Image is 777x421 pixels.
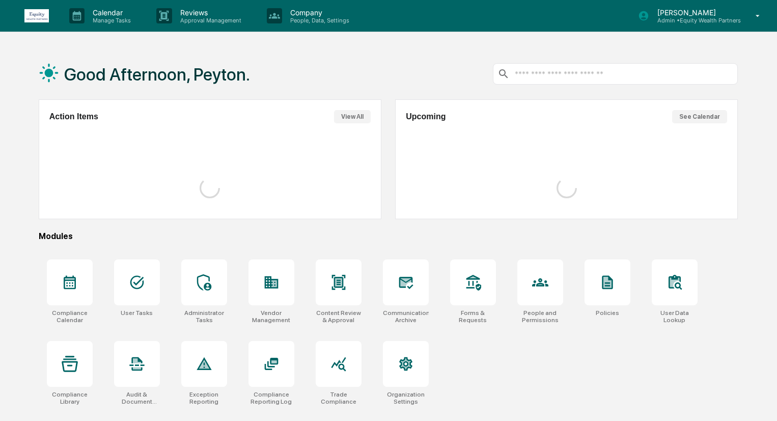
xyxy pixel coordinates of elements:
[282,8,354,17] p: Company
[517,309,563,324] div: People and Permissions
[450,309,496,324] div: Forms & Requests
[248,391,294,405] div: Compliance Reporting Log
[282,17,354,24] p: People, Data, Settings
[383,309,429,324] div: Communications Archive
[47,309,93,324] div: Compliance Calendar
[24,9,49,22] img: logo
[49,112,98,121] h2: Action Items
[181,391,227,405] div: Exception Reporting
[406,112,446,121] h2: Upcoming
[47,391,93,405] div: Compliance Library
[64,64,250,85] h1: Good Afternoon, Peyton.
[248,309,294,324] div: Vendor Management
[383,391,429,405] div: Organization Settings
[316,309,362,324] div: Content Review & Approval
[172,8,246,17] p: Reviews
[596,309,619,317] div: Policies
[334,110,371,123] button: View All
[649,8,741,17] p: [PERSON_NAME]
[114,391,160,405] div: Audit & Document Logs
[316,391,362,405] div: Trade Compliance
[121,309,153,317] div: User Tasks
[85,17,136,24] p: Manage Tasks
[652,309,698,324] div: User Data Lookup
[172,17,246,24] p: Approval Management
[85,8,136,17] p: Calendar
[672,110,727,123] button: See Calendar
[181,309,227,324] div: Administrator Tasks
[39,231,738,241] div: Modules
[649,17,741,24] p: Admin • Equity Wealth Partners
